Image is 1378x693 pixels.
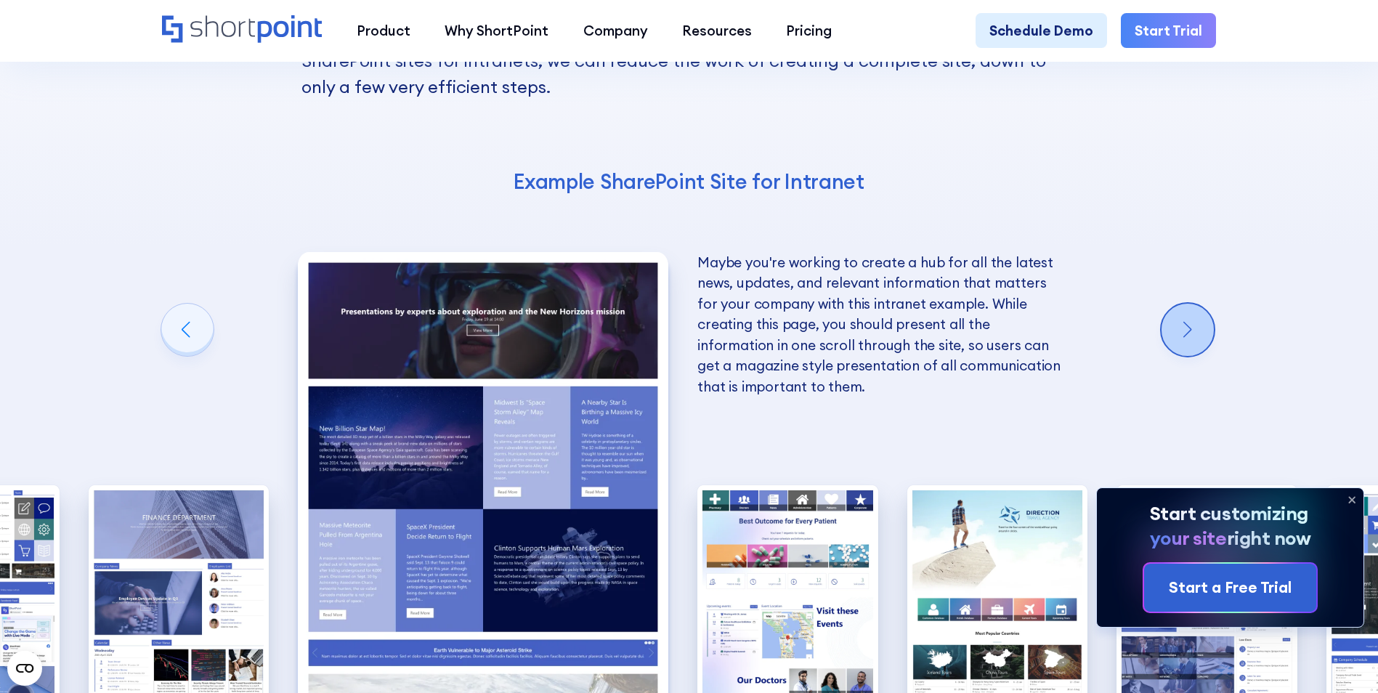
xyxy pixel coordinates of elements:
a: Start a Free Trial [1144,564,1316,612]
div: Next slide [1162,304,1214,356]
a: Start Trial [1121,13,1216,47]
div: Start a Free Trial [1169,576,1292,599]
a: Why ShortPoint [428,13,566,47]
div: Resources [682,20,752,41]
a: Home [162,15,323,45]
a: Schedule Demo [976,13,1107,47]
p: Maybe you're working to create a hub for all the latest news, updates, and relevant information t... [697,252,1068,397]
a: Company [566,13,665,47]
div: Company [583,20,648,41]
div: Product [357,20,410,41]
button: Open CMP widget [7,651,42,686]
div: Pricing [786,20,832,41]
h4: Example SharePoint Site for Intranet [301,169,1077,195]
a: Pricing [769,13,849,47]
div: Why ShortPoint [445,20,548,41]
a: Resources [665,13,769,47]
a: Product [339,13,427,47]
div: Previous slide [161,304,214,356]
